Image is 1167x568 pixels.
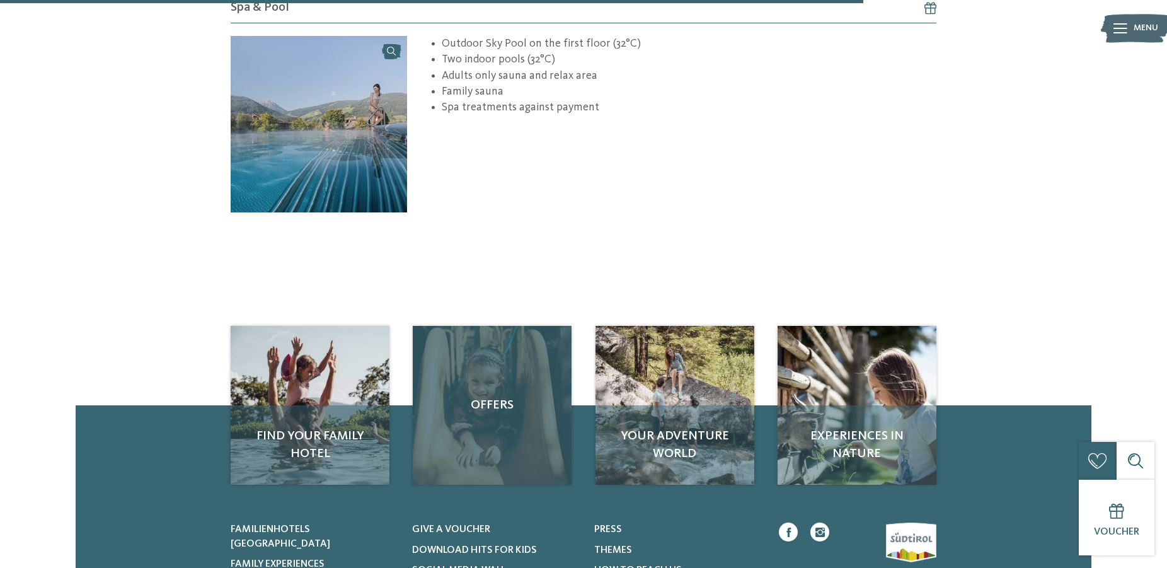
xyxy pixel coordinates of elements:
a: Themes [594,543,760,557]
li: Outdoor Sky Pool on the first floor (32°C) [442,36,936,52]
span: Find your family hotel [243,427,377,463]
a: Dolomiti Super Premiere 4=3 Your adventure world [595,326,754,485]
a: Give a voucher [412,523,578,536]
a: Dolomiti Super Premiere 4=3 Offers [413,326,572,485]
a: Dolomiti Super Premiere 4=3 Experiences in nature [778,326,936,485]
span: Familienhotels [GEOGRAPHIC_DATA] [231,525,330,548]
a: Dolomiti Super Premiere 4=3 Find your family hotel [231,326,389,485]
span: Give a voucher [412,525,490,535]
li: Two indoor pools (32°C) [442,52,936,67]
img: Dolomiti Super Premiere 4=3 [231,326,389,485]
span: Download hits for kids [412,545,537,555]
img: Dolomiti Super Premiere 4=3 [778,326,936,485]
img: Dolomiti Super Premiere 4=3 [595,326,754,485]
a: Press [594,523,760,536]
a: Familienhotels [GEOGRAPHIC_DATA] [231,523,396,551]
span: Press [594,525,622,535]
span: Offers [425,397,559,414]
span: Your adventure world [608,427,742,463]
img: Dolomiti Super Premiere 4=3 [231,36,407,212]
li: Family sauna [442,84,936,100]
span: Experiences in nature [790,427,924,463]
a: Download hits for kids [412,543,578,557]
span: Themes [594,545,632,555]
li: Adults only sauna and relax area [442,68,936,84]
a: Voucher [1079,480,1154,555]
span: Voucher [1094,527,1139,537]
li: Spa treatments against payment [442,100,936,115]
